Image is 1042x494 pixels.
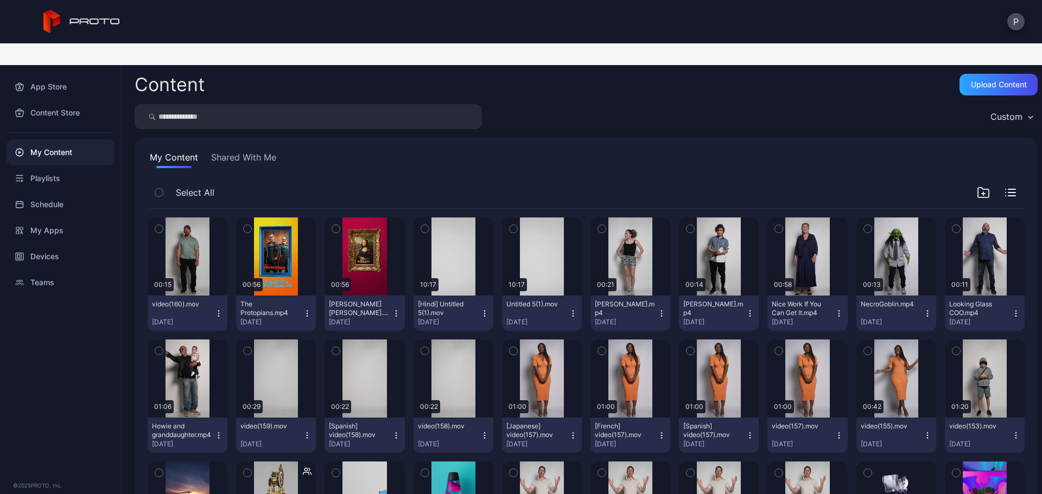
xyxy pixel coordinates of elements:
[418,440,480,448] div: [DATE]
[329,300,389,317] div: Da Vinci's Mona Lisa.mp4
[767,296,847,331] button: Nice Work If You Can Get It.mp4[DATE]
[856,418,936,453] button: video(155).mov[DATE]
[945,418,1025,453] button: video(153).mov[DATE]
[176,186,214,199] span: Select All
[683,422,743,439] div: [Spanish] video(157).mov
[414,418,493,453] button: video(158).mov[DATE]
[683,318,746,326] div: [DATE]
[209,151,278,168] button: Shared With Me
[861,300,920,309] div: NecroGoblin.mp4
[7,243,115,270] a: Devices
[7,191,115,217] a: Schedule
[148,151,200,168] button: My Content
[502,418,582,453] button: [Japanese] video(157).mov[DATE]
[960,74,1038,95] button: Upload Content
[7,270,115,296] a: Teams
[595,300,655,317] div: Carie Berk.mp4
[329,422,389,439] div: [Spanish] video(158).mov
[152,440,214,448] div: [DATE]
[7,139,115,165] a: My Content
[949,422,1009,431] div: video(153).mov
[7,74,115,100] a: App Store
[971,80,1027,89] div: Upload Content
[1007,13,1025,30] button: P
[7,100,115,126] a: Content Store
[949,318,1012,326] div: [DATE]
[506,300,566,309] div: Untitled 5(1).mov
[240,318,303,326] div: [DATE]
[595,422,655,439] div: [French] video(157).mov
[772,422,831,431] div: video(157).mov
[236,296,316,331] button: The Protopians.mp4[DATE]
[7,217,115,243] a: My Apps
[506,318,569,326] div: [DATE]
[945,296,1025,331] button: Looking Glass COO.mp4[DATE]
[506,422,566,439] div: [Japanese] video(157).mov
[152,300,212,309] div: video(160).mov
[856,296,936,331] button: NecroGoblin.mp4[DATE]
[418,422,478,431] div: video(158).mov
[240,300,300,317] div: The Protopians.mp4
[152,318,214,326] div: [DATE]
[414,296,493,331] button: [Hindi] Untitled 5(1).mov[DATE]
[325,418,404,453] button: [Spanish] video(158).mov[DATE]
[236,418,316,453] button: video(159).mov[DATE]
[148,296,227,331] button: video(160).mov[DATE]
[861,422,920,431] div: video(155).mov
[329,440,391,448] div: [DATE]
[325,296,404,331] button: [PERSON_NAME] [PERSON_NAME].mp4[DATE]
[949,440,1012,448] div: [DATE]
[418,300,478,317] div: [Hindi] Untitled 5(1).mov
[506,440,569,448] div: [DATE]
[683,440,746,448] div: [DATE]
[329,318,391,326] div: [DATE]
[683,300,743,317] div: Shin Lim.mp4
[679,296,759,331] button: [PERSON_NAME].mp4[DATE]
[679,418,759,453] button: [Spanish] video(157).mov[DATE]
[148,418,227,453] button: Howie and granddaughter.mp4[DATE]
[772,440,834,448] div: [DATE]
[13,481,108,490] div: © 2025 PROTO, Inc.
[985,104,1038,129] button: Custom
[590,418,670,453] button: [French] video(157).mov[DATE]
[990,111,1022,122] div: Custom
[861,440,923,448] div: [DATE]
[240,440,303,448] div: [DATE]
[595,440,657,448] div: [DATE]
[772,318,834,326] div: [DATE]
[949,300,1009,317] div: Looking Glass COO.mp4
[590,296,670,331] button: [PERSON_NAME].mp4[DATE]
[135,75,205,94] div: Content
[7,165,115,191] a: Playlists
[240,422,300,431] div: video(159).mov
[595,318,657,326] div: [DATE]
[861,318,923,326] div: [DATE]
[502,296,582,331] button: Untitled 5(1).mov[DATE]
[418,318,480,326] div: [DATE]
[767,418,847,453] button: video(157).mov[DATE]
[152,422,212,439] div: Howie and granddaughter.mp4
[772,300,831,317] div: Nice Work If You Can Get It.mp4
